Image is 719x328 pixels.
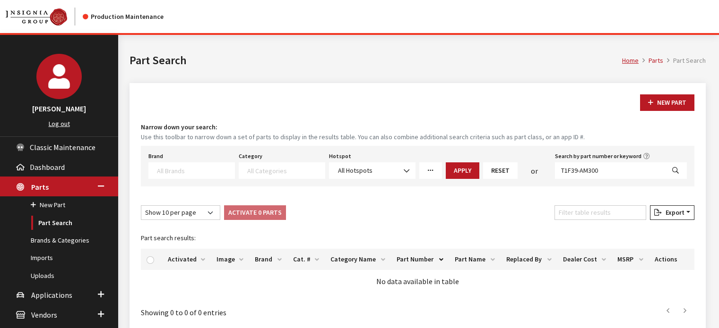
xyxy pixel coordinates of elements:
span: Vendors [31,310,57,320]
th: Category Name: activate to sort column ascending [325,249,391,270]
h4: Narrow down your search: [141,122,694,132]
th: MSRP: activate to sort column ascending [612,249,649,270]
label: Brand [148,152,163,160]
textarea: Search [157,166,234,175]
span: Select a Category [239,162,325,179]
th: Cat. #: activate to sort column ascending [287,249,325,270]
img: Kirsten Dart [36,54,82,99]
div: Production Maintenance [83,12,164,22]
h1: Part Search [130,52,622,69]
th: Dealer Cost: activate to sort column ascending [557,249,612,270]
span: Dashboard [30,162,65,172]
button: Reset [483,162,518,179]
th: Replaced By: activate to sort column ascending [501,249,557,270]
textarea: Search [247,166,325,175]
span: Classic Maintenance [30,143,95,152]
h3: [PERSON_NAME] [9,103,109,114]
button: Export [650,205,694,220]
span: All Hotspots [329,162,416,179]
span: All Hotspots [335,166,409,176]
button: Apply [446,162,479,179]
small: Use this toolbar to narrow down a set of parts to display in the results table. You can also comb... [141,132,694,142]
th: Part Name: activate to sort column ascending [449,249,501,270]
li: Part Search [663,56,706,66]
span: Export [662,208,684,217]
img: Catalog Maintenance [6,8,67,25]
a: More Filters [419,162,442,179]
input: Filter table results [554,205,646,220]
div: or [518,165,551,177]
th: Part Number: activate to sort column descending [391,249,449,270]
span: Parts [31,182,49,192]
button: New Part [640,94,694,111]
label: Hotspot [329,152,351,160]
div: Showing 0 to 0 of 0 entries [141,300,365,318]
th: Activated: activate to sort column ascending [162,249,211,270]
label: Search by part number or keyword [555,152,641,160]
th: Actions [649,249,683,270]
td: No data available in table [141,270,694,293]
th: Brand: activate to sort column ascending [249,249,287,270]
input: Search [555,162,665,179]
a: Home [622,56,639,65]
li: Parts [639,56,663,66]
th: Image: activate to sort column ascending [211,249,249,270]
a: Insignia Group logo [6,8,83,25]
button: Search [664,162,687,179]
label: Category [239,152,262,160]
span: All Hotspots [338,166,372,175]
span: Applications [31,290,72,300]
span: Select a Brand [148,162,235,179]
a: Log out [49,119,70,128]
caption: Part search results: [141,227,694,249]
